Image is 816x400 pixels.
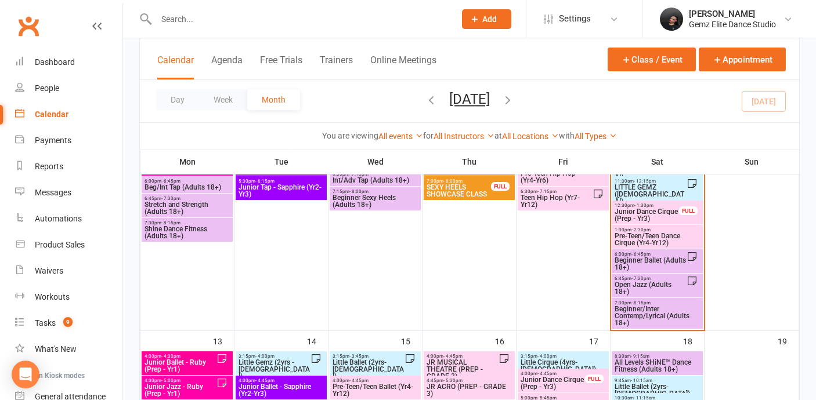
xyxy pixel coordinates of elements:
[631,227,651,232] span: - 2:30pm
[689,9,776,19] div: [PERSON_NAME]
[614,257,687,271] span: Beginner Ballet (Adults 18+)
[614,300,701,306] span: 7:30pm
[161,179,180,184] span: - 6:45pm
[631,378,652,383] span: - 10:15am
[322,131,378,140] strong: You are viewing
[699,48,786,71] button: Appointment
[614,179,687,184] span: 11:30am
[614,359,701,373] span: All Levels SHiNE™ Dance Fitness (Adults 18+)
[144,179,230,184] span: 6:00pm
[559,6,591,32] span: Settings
[426,184,492,198] span: SEXY HEELS SHOWCASE CLASS
[520,376,586,390] span: Junior Dance Cirque (Prep - Yr3)
[462,9,511,29] button: Add
[35,214,82,223] div: Automations
[238,383,324,397] span: Junior Ballet - Sapphire (Yr2-Yr3)
[35,344,77,354] div: What's New
[502,132,559,141] a: All Locations
[575,132,617,141] a: All Types
[370,54,436,79] button: Online Meetings
[255,179,275,184] span: - 6:15pm
[35,240,85,249] div: Product Sales
[238,359,310,380] span: Little Gemz (2yrs - [DEMOGRAPHIC_DATA])
[255,354,275,359] span: - 4:00pm
[15,258,122,284] a: Waivers
[689,19,776,30] div: Gemz Elite Dance Studio
[15,232,122,258] a: Product Sales
[332,378,418,383] span: 4:00pm
[63,317,73,327] span: 9
[161,196,180,201] span: - 7:30pm
[434,132,494,141] a: All Instructors
[307,331,328,350] div: 14
[423,150,517,174] th: Thu
[35,266,63,275] div: Waivers
[634,203,653,208] span: - 1:30pm
[482,14,497,24] span: Add
[559,131,575,140] strong: with
[426,354,499,359] span: 4:00pm
[520,359,606,373] span: Little Cirque (4yrs-[DEMOGRAPHIC_DATA])
[238,179,324,184] span: 5:30pm
[14,12,43,41] a: Clubworx
[614,383,701,397] span: Little Ballet (2yrs-[DEMOGRAPHIC_DATA])
[614,276,687,281] span: 6:45pm
[614,252,687,257] span: 6:00pm
[35,110,68,119] div: Calendar
[634,179,656,184] span: - 12:15pm
[520,170,593,184] span: Pre-Teen Hip Hop (Yr4-Yr6)
[517,150,611,174] th: Fri
[199,89,247,110] button: Week
[156,89,199,110] button: Day
[349,172,369,177] span: - 7:15pm
[494,131,502,140] strong: at
[332,354,405,359] span: 3:15pm
[144,201,230,215] span: Stretch and Strength (Adults 18+)
[378,132,423,141] a: All events
[161,378,180,383] span: - 5:00pm
[161,220,180,226] span: - 8:15pm
[614,354,701,359] span: 8:30am
[35,83,59,93] div: People
[614,281,687,295] span: Open Jazz (Adults 18+)
[144,220,230,226] span: 7:30pm
[238,354,310,359] span: 3:15pm
[614,378,701,383] span: 9:45am
[12,361,39,388] div: Open Intercom Messenger
[349,354,369,359] span: - 3:45pm
[15,336,122,362] a: What's New
[495,331,516,350] div: 16
[238,184,324,198] span: Junior Tap - Sapphire (Yr2-Yr3)
[349,189,369,194] span: - 8:00pm
[211,54,243,79] button: Agenda
[705,150,799,174] th: Sun
[426,383,512,397] span: JR ACRO (PREP - GRADE 3)
[15,49,122,75] a: Dashboard
[614,203,680,208] span: 12:30pm
[614,232,701,246] span: Pre-Teen/Teen Dance Cirque (Yr4-Yr12)
[631,300,651,306] span: - 8:15pm
[140,150,234,174] th: Mon
[35,188,71,197] div: Messages
[157,54,194,79] button: Calendar
[611,150,705,174] th: Sat
[144,359,216,373] span: Junior Ballet - Ruby (Prep - Yr1)
[15,101,122,128] a: Calendar
[614,184,687,205] span: LITTLE GEMZ ([DEMOGRAPHIC_DATA])
[332,177,418,184] span: Int/Adv Tap (Adults 18+)
[144,226,230,239] span: Shine Dance Fitness (Adults 18+)
[608,48,696,71] button: Class / Event
[35,57,75,67] div: Dashboard
[537,371,557,376] span: - 4:45pm
[15,154,122,180] a: Reports
[255,378,275,383] span: - 4:45pm
[328,150,423,174] th: Wed
[332,189,418,194] span: 7:15pm
[520,194,593,208] span: Teen Hip Hop (Yr7-Yr12)
[320,54,353,79] button: Trainers
[15,180,122,206] a: Messages
[234,150,328,174] th: Tue
[35,162,63,171] div: Reports
[238,378,324,383] span: 4:00pm
[332,383,418,397] span: Pre-Teen/Teen Ballet (Yr4-Yr12)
